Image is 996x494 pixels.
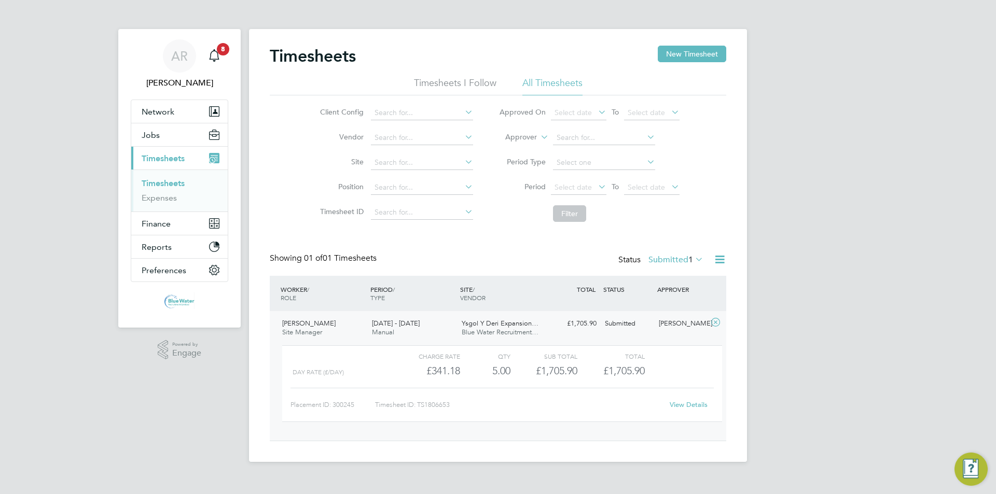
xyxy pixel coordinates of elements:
span: Select date [555,182,592,192]
input: Search for... [371,156,473,170]
span: / [307,285,309,293]
div: SITE [458,280,547,307]
span: Jobs [142,130,160,140]
span: Ysgol Y Deri Expansion… [462,319,538,328]
span: TYPE [370,293,385,302]
label: Client Config [317,107,364,117]
span: Anthony Roberts [131,77,228,89]
span: To [608,105,622,119]
div: QTY [460,350,510,362]
span: 01 of [304,253,323,263]
div: WORKER [278,280,368,307]
label: Approved On [499,107,546,117]
label: Position [317,182,364,191]
span: Preferences [142,265,186,275]
a: 8 [204,39,225,73]
span: Blue Water Recruitment… [462,328,538,336]
label: Timesheet ID [317,207,364,216]
li: All Timesheets [522,77,583,95]
div: Status [618,253,706,267]
span: Finance [142,219,171,229]
div: £1,705.90 [510,362,577,379]
label: Approver [490,132,537,143]
span: Powered by [172,340,201,349]
span: / [393,285,395,293]
span: 1 [688,255,693,265]
div: Submitted [601,315,655,332]
input: Search for... [371,106,473,120]
div: [PERSON_NAME] [655,315,709,332]
span: ROLE [281,293,296,302]
button: Reports [131,235,228,258]
button: Filter [553,205,586,222]
span: Day rate (£/day) [293,369,344,376]
span: TOTAL [577,285,596,293]
a: Expenses [142,193,177,203]
button: New Timesheet [658,46,726,62]
a: Timesheets [142,178,185,188]
h2: Timesheets [270,46,356,66]
div: Total [577,350,644,362]
a: Powered byEngage [158,340,202,360]
span: Select date [555,108,592,117]
div: Showing [270,253,379,264]
a: Go to home page [131,292,228,309]
button: Jobs [131,123,228,146]
input: Select one [553,156,655,170]
input: Search for... [553,131,655,145]
input: Search for... [371,180,473,195]
div: STATUS [601,280,655,299]
span: Select date [628,108,665,117]
label: Submitted [648,255,703,265]
span: Select date [628,182,665,192]
nav: Main navigation [118,29,241,328]
div: APPROVER [655,280,709,299]
span: Engage [172,349,201,358]
span: AR [171,49,188,63]
span: 8 [217,43,229,55]
span: Site Manager [282,328,322,336]
span: £1,705.90 [603,364,645,377]
span: [DATE] - [DATE] [372,319,420,328]
span: [PERSON_NAME] [282,319,336,328]
div: Sub Total [510,350,577,362]
label: Period Type [499,157,546,166]
div: PERIOD [368,280,458,307]
span: Manual [372,328,394,336]
button: Network [131,100,228,123]
a: AR[PERSON_NAME] [131,39,228,89]
label: Vendor [317,132,364,142]
div: Timesheet ID: TS1806653 [375,397,663,413]
img: bluewaterwales-logo-retina.png [164,292,195,309]
label: Period [499,182,546,191]
div: Placement ID: 300245 [290,397,375,413]
span: Network [142,107,174,117]
a: View Details [670,400,708,409]
li: Timesheets I Follow [414,77,496,95]
span: 01 Timesheets [304,253,377,263]
button: Engage Resource Center [955,453,988,486]
div: £1,705.90 [547,315,601,332]
span: / [473,285,475,293]
div: Timesheets [131,170,228,211]
div: Charge rate [393,350,460,362]
span: VENDOR [460,293,486,302]
span: Timesheets [142,153,185,163]
div: £341.18 [393,362,460,379]
input: Search for... [371,131,473,145]
span: Reports [142,242,172,252]
input: Search for... [371,205,473,220]
span: To [608,180,622,193]
label: Site [317,157,364,166]
button: Preferences [131,259,228,281]
button: Finance [131,212,228,235]
button: Timesheets [131,147,228,170]
div: 5.00 [460,362,510,379]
